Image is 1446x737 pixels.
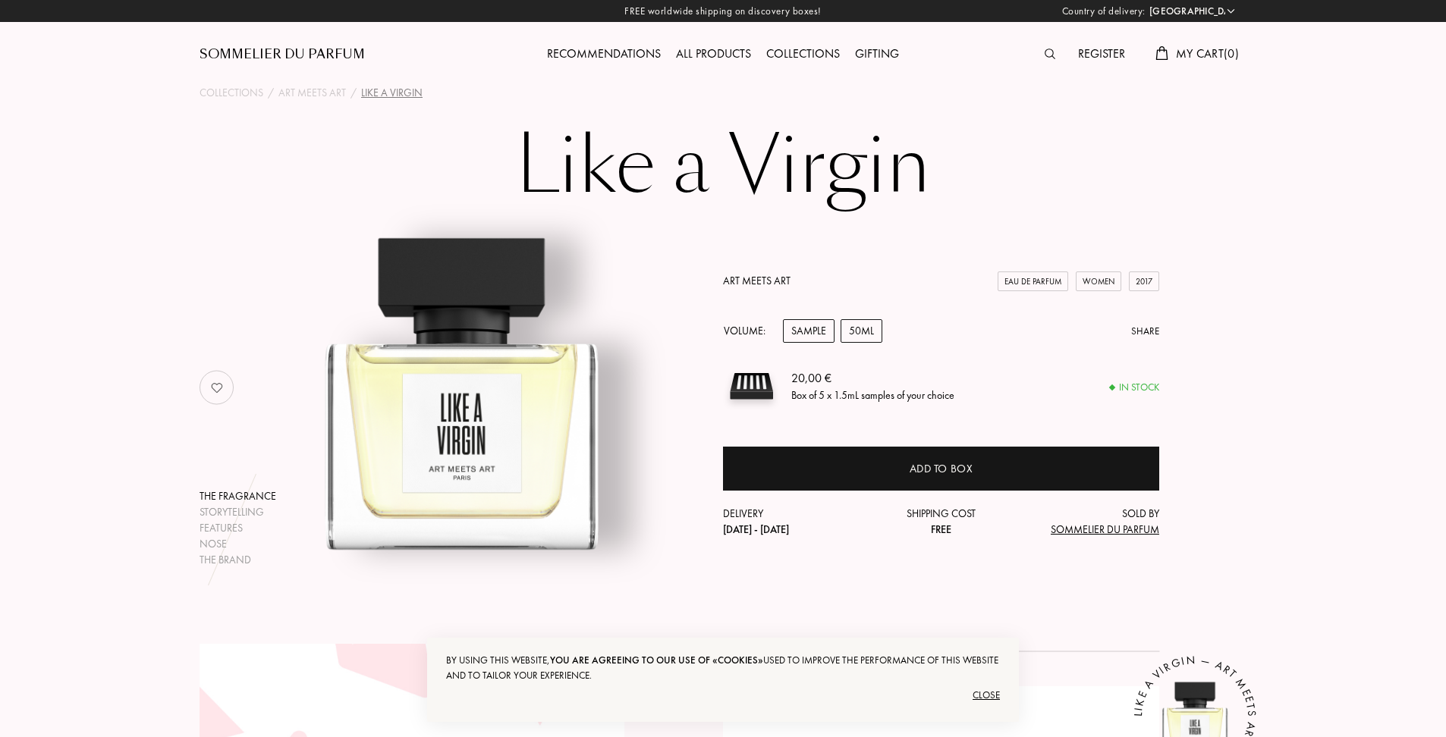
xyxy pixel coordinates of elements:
[998,271,1068,292] div: Eau de Parfum
[1051,522,1159,536] span: Sommelier du Parfum
[723,522,789,536] span: [DATE] - [DATE]
[847,45,907,64] div: Gifting
[361,85,423,101] div: Like a Virgin
[759,45,847,64] div: Collections
[200,45,365,64] a: Sommelier du Parfum
[1076,271,1121,292] div: Women
[1155,46,1168,60] img: cart.svg
[869,506,1014,538] div: Shipping cost
[1014,506,1159,538] div: Sold by
[668,45,759,64] div: All products
[202,372,232,403] img: no_like_p.png
[350,85,357,101] div: /
[446,653,1000,683] div: By using this website, used to improve the performance of this website and to tailor your experie...
[1062,4,1146,19] span: Country of delivery:
[1176,45,1239,61] span: My Cart ( 0 )
[910,460,973,478] div: Add to box
[723,506,869,538] div: Delivery
[1070,45,1133,64] div: Register
[668,45,759,61] a: All products
[723,358,780,415] img: sample box
[931,522,951,536] span: Free
[200,520,276,536] div: Features
[841,319,882,343] div: 50mL
[268,85,274,101] div: /
[446,683,1000,707] div: Close
[539,45,668,64] div: Recommendations
[783,319,835,343] div: Sample
[1070,45,1133,61] a: Register
[723,319,774,343] div: Volume:
[200,488,276,504] div: The fragrance
[550,654,763,666] span: you are agreeing to our use of «cookies»
[1110,380,1159,395] div: In stock
[723,274,791,287] a: Art Meets Art
[344,124,1102,208] h1: Like a Virgin
[847,45,907,61] a: Gifting
[1131,324,1159,339] div: Share
[1129,271,1159,292] div: 2017
[278,85,346,101] a: Art Meets Art
[200,552,276,568] div: The brand
[274,193,649,568] img: Like a Virgin Art Meets Art
[759,45,847,61] a: Collections
[200,85,263,101] a: Collections
[1045,49,1055,59] img: search_icn.svg
[791,369,954,387] div: 20,00 €
[200,536,276,552] div: Nose
[200,504,276,520] div: Storytelling
[539,45,668,61] a: Recommendations
[791,387,954,403] div: Box of 5 x 1.5mL samples of your choice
